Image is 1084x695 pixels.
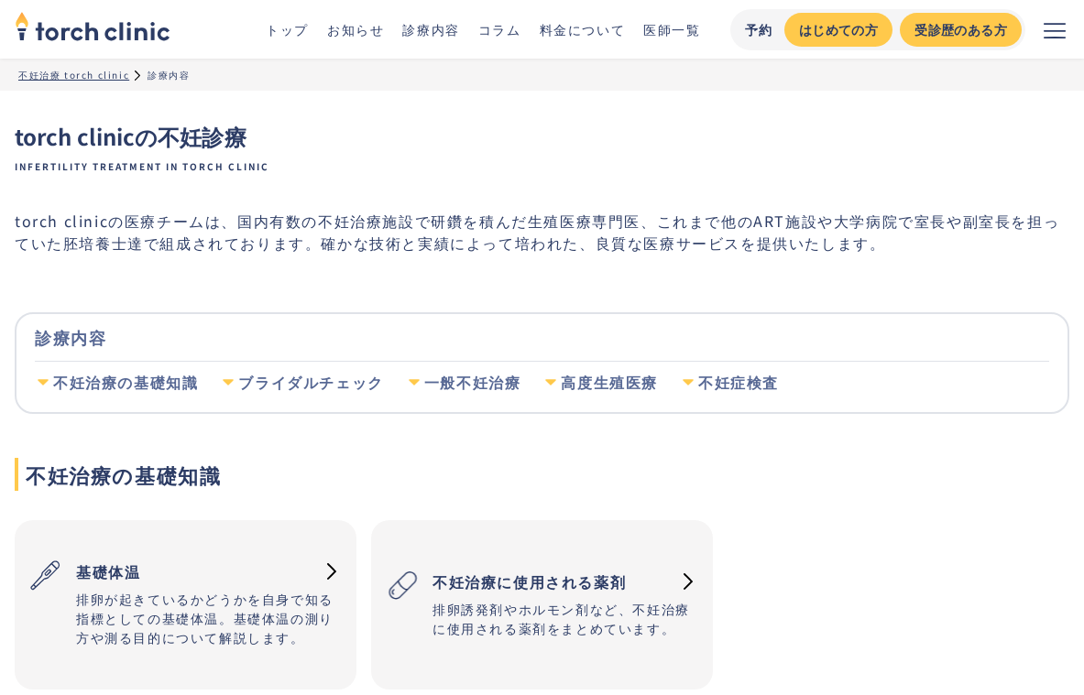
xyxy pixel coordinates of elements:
[643,20,700,38] a: 医師一覧
[433,600,698,638] p: 排卵誘発剤やホルモン剤など、不妊治療に使用される薬剤をまとめています。
[402,20,459,38] a: 診療内容
[327,20,384,38] a: お知らせ
[35,362,198,404] a: 不妊治療の基礎知識
[15,13,170,46] a: home
[784,13,892,47] a: はじめての方
[799,20,878,39] div: はじめての方
[424,373,521,393] div: 一般不妊治療
[15,210,1069,254] p: torch clinicの医療チームは、国内有数の不妊治療施設で研鑽を積んだ生殖医療専門医、これまで他のART施設や大学病院で室長や副室長を担っていた胚培養士達で組成されております。確かな技術と...
[238,373,383,393] div: ブライダルチェック
[220,362,383,404] a: ブライダルチェック
[542,362,658,404] a: 高度生殖医療
[745,20,773,39] div: 予約
[15,160,1069,173] span: Infertility treatment in torch clinic
[698,373,779,393] div: 不妊症検査
[406,362,521,404] a: 一般不妊治療
[371,548,713,662] a: 不妊治療に使用される薬剤排卵誘発剤やホルモン剤など、不妊治療に使用される薬剤をまとめています。
[15,5,170,46] img: torch clinic
[900,13,1022,47] a: 受診歴のある方
[15,538,356,671] a: 基礎体温排卵が起きているかどうかを自身で知る指標としての基礎体温。基礎体温の測り方や測る目的について解説します。
[561,373,658,393] div: 高度生殖医療
[433,563,669,600] h3: 不妊治療に使用される薬剤
[680,362,779,404] a: 不妊症検査
[35,314,1049,361] div: 診療内容
[76,590,342,647] p: 排卵が起きているかどうかを自身で知る指標としての基礎体温。基礎体温の測り方や測る目的について解説します。
[53,373,198,393] div: 不妊治療の基礎知識
[266,20,309,38] a: トップ
[18,68,129,81] a: 不妊治療 torch clinic
[914,20,1007,39] div: 受診歴のある方
[148,68,190,81] div: 診療内容
[76,553,312,590] h3: 基礎体温
[478,20,521,38] a: コラム
[15,120,1069,173] h1: torch clinicの不妊診療
[540,20,626,38] a: 料金について
[15,458,1069,491] h2: 不妊治療の基礎知識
